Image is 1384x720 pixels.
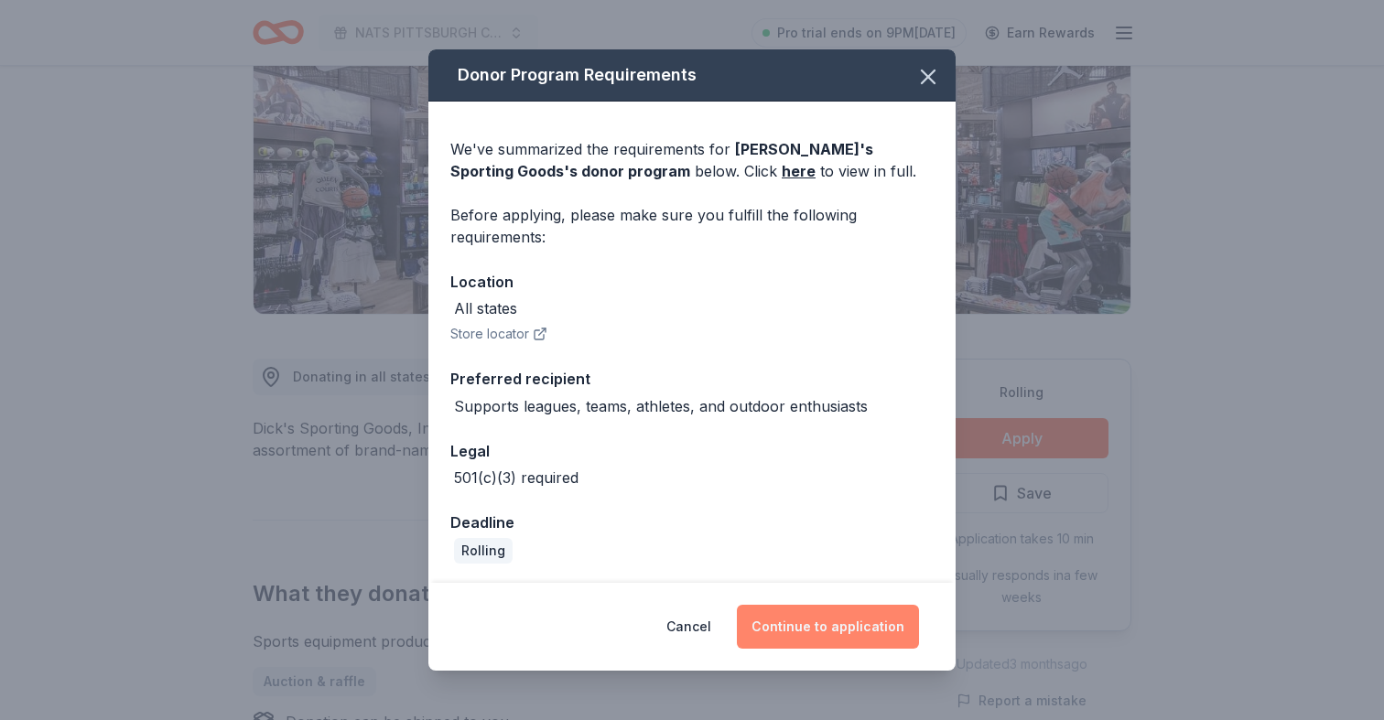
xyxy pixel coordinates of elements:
[450,204,934,248] div: Before applying, please make sure you fulfill the following requirements:
[450,323,547,345] button: Store locator
[454,297,517,319] div: All states
[737,605,919,649] button: Continue to application
[450,138,934,182] div: We've summarized the requirements for below. Click to view in full.
[454,538,513,564] div: Rolling
[450,270,934,294] div: Location
[428,49,956,102] div: Donor Program Requirements
[450,439,934,463] div: Legal
[782,160,816,182] a: here
[666,605,711,649] button: Cancel
[454,467,578,489] div: 501(c)(3) required
[454,395,868,417] div: Supports leagues, teams, athletes, and outdoor enthusiasts
[450,367,934,391] div: Preferred recipient
[450,510,934,534] div: Deadline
